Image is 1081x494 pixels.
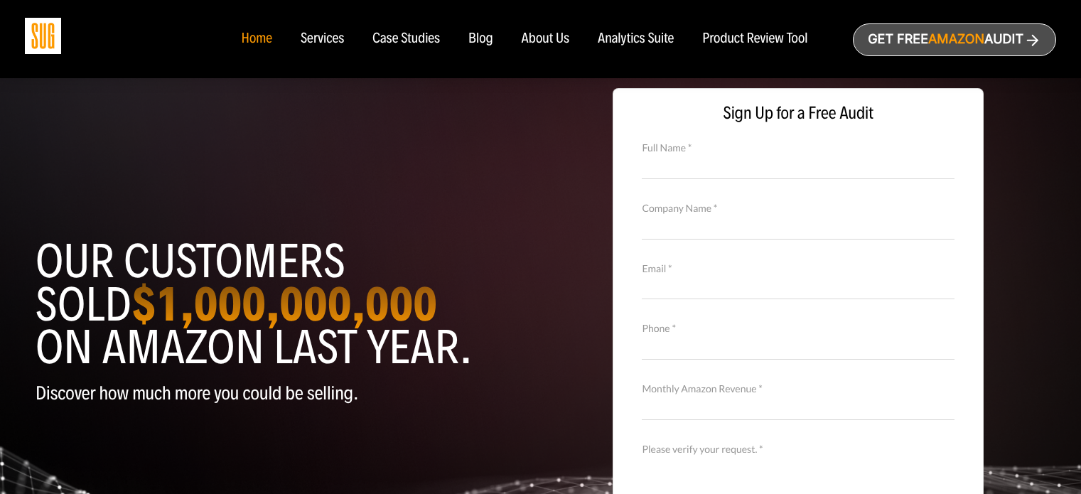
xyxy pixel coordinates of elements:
[131,275,437,333] strong: $1,000,000,000
[702,31,807,47] a: Product Review Tool
[25,18,61,54] img: Sug
[642,200,954,216] label: Company Name *
[642,381,954,397] label: Monthly Amazon Revenue *
[241,31,271,47] a: Home
[642,154,954,178] input: Full Name *
[522,31,570,47] a: About Us
[642,140,954,156] label: Full Name *
[928,32,984,47] span: Amazon
[372,31,440,47] a: Case Studies
[36,383,530,404] p: Discover how much more you could be selling.
[642,274,954,299] input: Email *
[642,395,954,420] input: Monthly Amazon Revenue *
[642,441,954,457] label: Please verify your request. *
[642,335,954,360] input: Contact Number *
[642,261,954,276] label: Email *
[628,103,969,124] span: Sign Up for a Free Audit
[468,31,493,47] a: Blog
[598,31,674,47] a: Analytics Suite
[853,23,1056,56] a: Get freeAmazonAudit
[642,214,954,239] input: Company Name *
[36,240,530,369] h1: Our customers sold on Amazon last year.
[642,321,954,336] label: Phone *
[301,31,344,47] a: Services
